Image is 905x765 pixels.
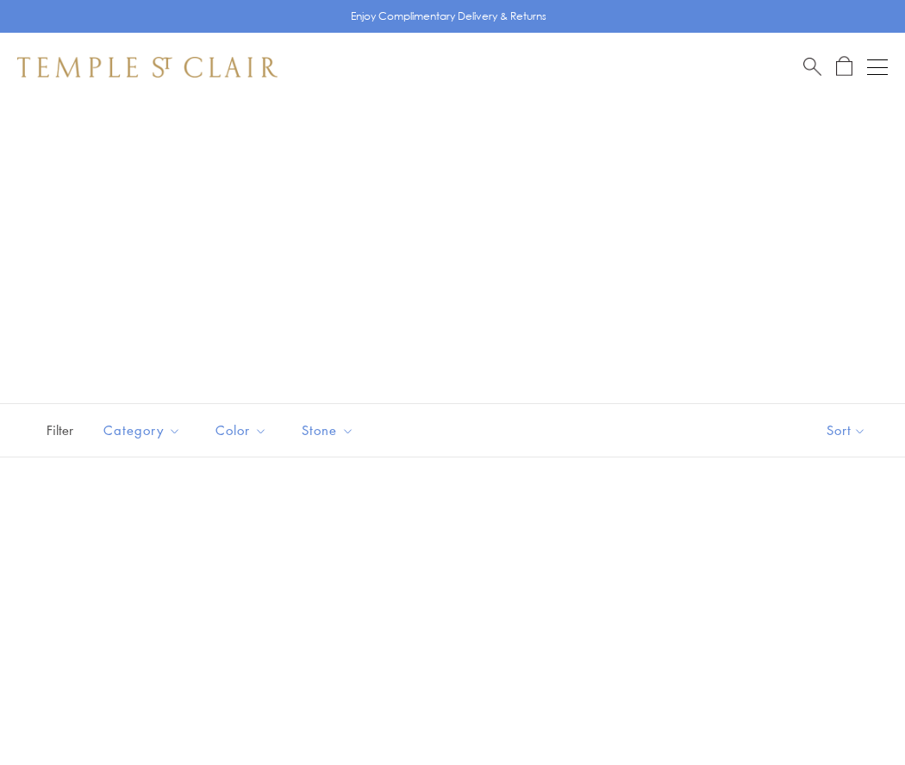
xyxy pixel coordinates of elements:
[207,420,280,441] span: Color
[803,56,821,78] a: Search
[289,411,367,450] button: Stone
[90,411,194,450] button: Category
[351,8,546,25] p: Enjoy Complimentary Delivery & Returns
[836,56,852,78] a: Open Shopping Bag
[867,57,888,78] button: Open navigation
[788,404,905,457] button: Show sort by
[17,57,278,78] img: Temple St. Clair
[293,420,367,441] span: Stone
[95,420,194,441] span: Category
[203,411,280,450] button: Color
